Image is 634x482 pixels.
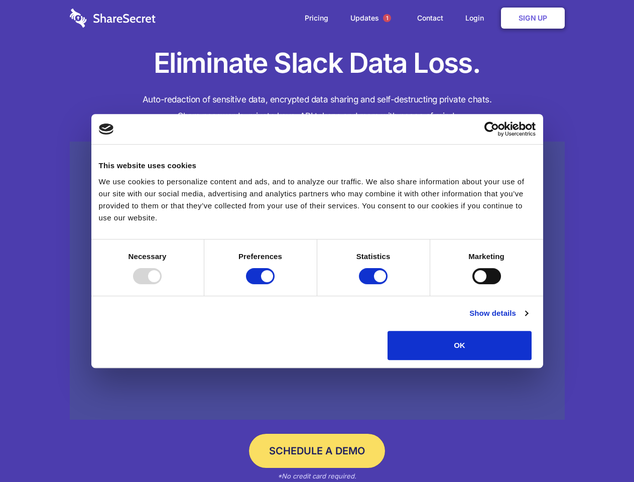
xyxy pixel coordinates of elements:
strong: Necessary [129,252,167,261]
a: Usercentrics Cookiebot - opens in a new window [448,122,536,137]
h1: Eliminate Slack Data Loss. [70,45,565,81]
h4: Auto-redaction of sensitive data, encrypted data sharing and self-destructing private chats. Shar... [70,91,565,125]
a: Show details [469,307,528,319]
img: logo-wordmark-white-trans-d4663122ce5f474addd5e946df7df03e33cb6a1c49d2221995e7729f52c070b2.svg [70,9,156,28]
img: logo [99,124,114,135]
a: Contact [407,3,453,34]
span: 1 [383,14,391,22]
button: OK [388,331,532,360]
a: Wistia video thumbnail [70,142,565,420]
strong: Statistics [356,252,391,261]
a: Sign Up [501,8,565,29]
a: Login [455,3,499,34]
em: *No credit card required. [278,472,356,480]
strong: Preferences [238,252,282,261]
a: Pricing [295,3,338,34]
a: Schedule a Demo [249,434,385,468]
div: We use cookies to personalize content and ads, and to analyze our traffic. We also share informat... [99,176,536,224]
div: This website uses cookies [99,160,536,172]
strong: Marketing [468,252,504,261]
